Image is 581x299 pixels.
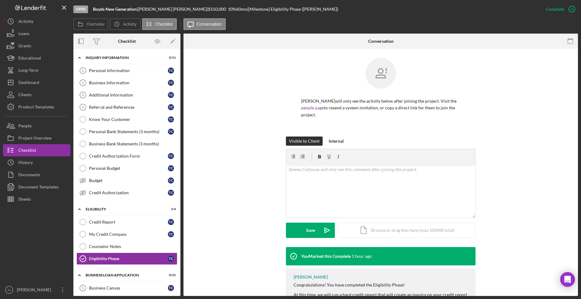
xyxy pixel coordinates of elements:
[168,92,174,98] div: T C
[76,101,177,113] a: 4Referral and ReferencesTC
[89,68,168,73] div: Personal Information
[3,144,70,156] button: Checklist
[18,132,52,146] div: Project Overview
[138,7,208,12] div: [PERSON_NAME] [PERSON_NAME] |
[18,89,31,102] div: Clients
[118,39,136,44] div: Checklist
[3,193,70,205] button: Sheets
[86,56,161,60] div: INQUIRY INFORMATION
[73,5,88,13] div: Open
[3,120,70,132] button: People
[168,190,174,196] div: T C
[89,80,168,85] div: Business Information
[168,129,174,135] div: T C
[301,105,324,110] a: people page
[76,126,177,138] a: Personal Bank Statements (3 months)TC
[3,27,70,40] button: Loans
[326,137,347,146] button: Internal
[142,18,177,30] button: Checklist
[168,67,174,74] div: T C
[247,7,338,12] div: | [Milestone] Eligibility Phase ([PERSON_NAME])
[286,137,323,146] button: Visible to Client
[89,117,168,122] div: Know Your Customer
[82,69,84,72] tspan: 1
[540,3,578,15] button: Complete
[18,52,41,66] div: Educational
[110,18,140,30] button: Activity
[560,272,575,287] div: Open Intercom Messenger
[76,187,177,199] a: Credit AuthorizationTC
[236,7,247,12] div: 60 mo
[76,282,177,294] a: 5Business CanvasTC
[89,220,168,224] div: Credit Report
[89,141,177,146] div: Business Bank Statements (3 months)
[3,132,70,144] button: Project Overview
[352,254,372,259] time: 2025-09-03 18:33
[123,22,136,27] label: Activity
[3,284,70,296] button: IN[PERSON_NAME]
[208,6,226,12] span: $150,000
[168,177,174,184] div: T C
[3,101,70,113] button: Product Templates
[168,219,174,225] div: T C
[18,101,54,115] div: Product Templates
[3,156,70,169] a: History
[155,22,173,27] label: Checklist
[87,22,104,27] label: Overview
[73,18,108,30] button: Overview
[165,273,176,277] div: 0 / 31
[294,283,469,287] div: Congratulations! You have completed the Eligibility Phase!
[89,105,168,110] div: Referral and References
[168,165,174,171] div: T C
[3,169,70,181] button: Documents
[86,273,161,277] div: BUSINESS LOAN APPLICATION
[76,150,177,162] a: Credit Authorization FormTC
[76,228,177,240] a: My Credit CompassTC
[168,104,174,110] div: T C
[3,64,70,76] button: Long-Term
[3,15,70,27] button: Activity
[3,76,70,89] button: Dashboard
[368,39,394,44] div: Conversation
[18,193,31,207] div: Sheets
[89,244,177,249] div: Counselor Notes
[82,81,84,85] tspan: 2
[306,223,315,238] div: Save
[3,52,70,64] button: Educational
[86,207,161,211] div: ELIGIBILITY
[76,64,177,77] a: 1Personal InformationTC
[289,137,320,146] div: Visible to Client
[183,18,226,30] button: Conversation
[18,64,39,78] div: Long-Term
[546,3,564,15] div: Complete
[76,174,177,187] a: BudgetTC
[168,80,174,86] div: T C
[301,254,351,259] div: You Marked this Complete
[76,89,177,101] a: 3Additional InformationTC
[76,216,177,228] a: Credit ReportTC
[3,89,70,101] a: Clients
[18,169,40,182] div: Documents
[294,275,328,279] div: [PERSON_NAME]
[3,181,70,193] button: Document Templates
[301,98,460,118] p: [PERSON_NAME] will only see the activity below after joining the project. Visit the to resend a s...
[329,137,344,146] div: Internal
[89,154,168,159] div: Credit Authorization Form
[228,7,236,12] div: 10 %
[89,93,168,97] div: Additional Information
[15,284,55,297] div: [PERSON_NAME]
[76,162,177,174] a: Personal BudgetTC
[18,120,31,133] div: People
[286,223,335,238] button: Save
[76,240,177,253] a: Counselor Notes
